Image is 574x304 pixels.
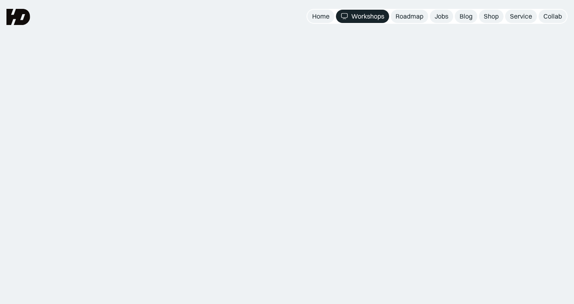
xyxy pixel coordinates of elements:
[351,12,384,21] div: Workshops
[479,10,504,23] a: Shop
[505,10,537,23] a: Service
[430,10,453,23] a: Jobs
[460,12,472,21] div: Blog
[312,12,329,21] div: Home
[539,10,567,23] a: Collab
[378,115,395,122] p: Diyah
[396,12,423,21] div: Roadmap
[342,58,413,96] span: UIUX
[435,12,448,21] div: Jobs
[484,12,499,21] div: Shop
[455,10,477,23] a: Blog
[391,10,428,23] a: Roadmap
[307,10,334,23] a: Home
[336,10,389,23] a: Workshops
[510,12,532,21] div: Service
[543,12,562,21] div: Collab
